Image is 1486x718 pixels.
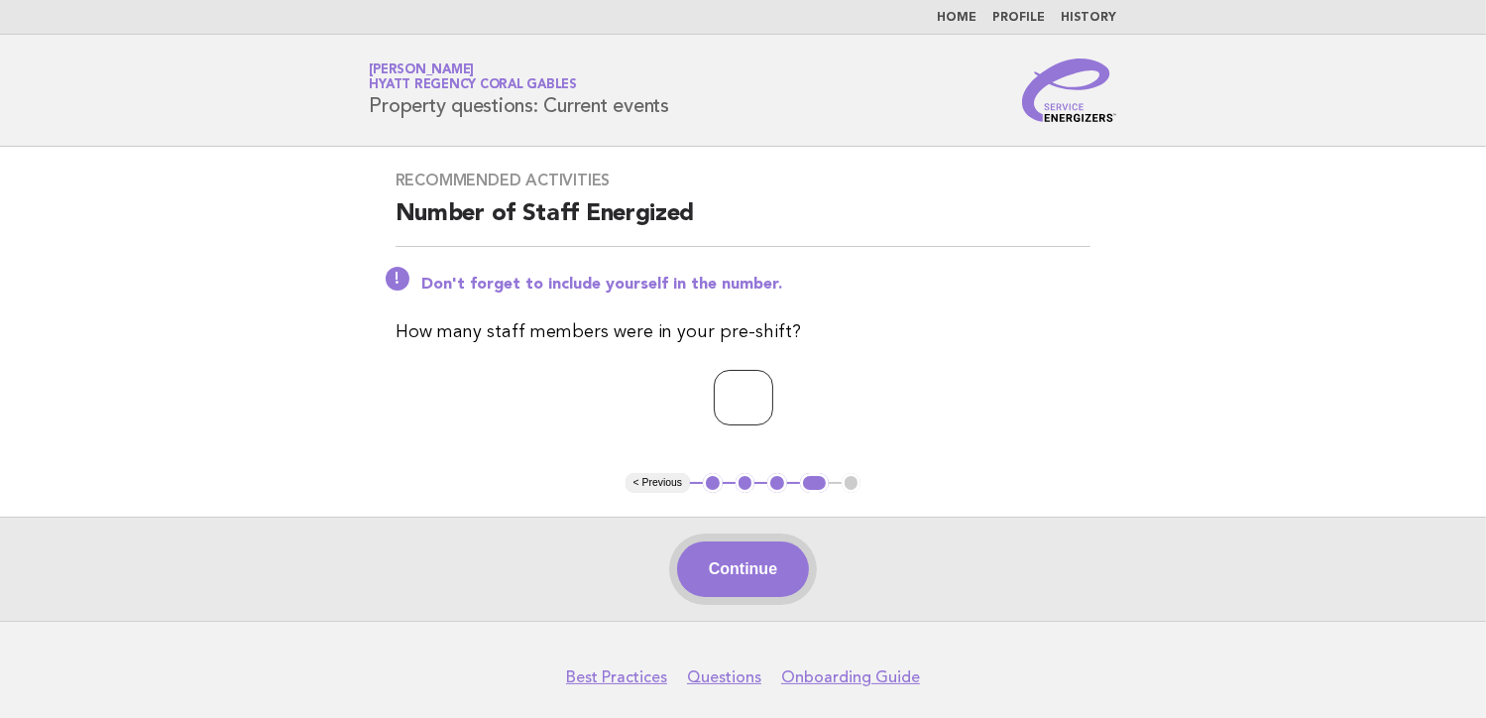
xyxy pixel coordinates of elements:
[800,473,829,493] button: 4
[566,667,667,687] a: Best Practices
[1062,12,1117,24] a: History
[781,667,920,687] a: Onboarding Guide
[677,541,809,597] button: Continue
[1022,59,1117,122] img: Service Energizers
[703,473,723,493] button: 1
[938,12,977,24] a: Home
[396,171,1091,190] h3: Recommended activities
[396,198,1091,247] h2: Number of Staff Energized
[626,473,690,493] button: < Previous
[370,79,578,92] span: Hyatt Regency Coral Gables
[993,12,1046,24] a: Profile
[370,64,670,116] h1: Property questions: Current events
[421,275,1091,295] p: Don't forget to include yourself in the number.
[767,473,787,493] button: 3
[396,318,1091,346] p: How many staff members were in your pre-shift?
[687,667,761,687] a: Questions
[370,63,578,91] a: [PERSON_NAME]Hyatt Regency Coral Gables
[736,473,755,493] button: 2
